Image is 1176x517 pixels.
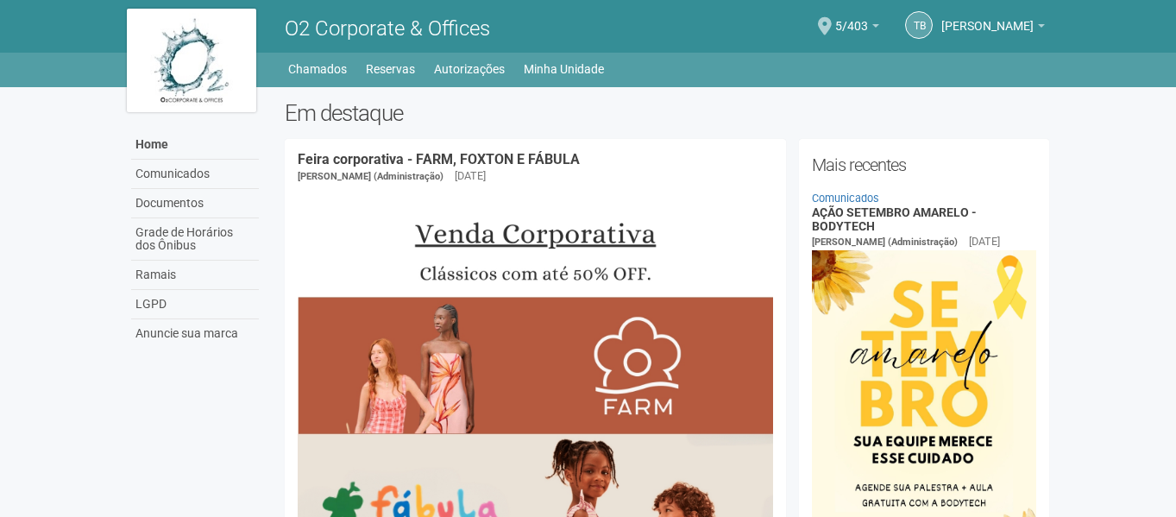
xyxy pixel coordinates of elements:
[298,151,580,167] a: Feira corporativa - FARM, FOXTON E FÁBULA
[131,290,259,319] a: LGPD
[812,236,958,248] span: [PERSON_NAME] (Administração)
[905,11,933,39] a: TB
[812,205,977,232] a: AÇÃO SETEMBRO AMARELO - BODYTECH
[131,189,259,218] a: Documentos
[524,57,604,81] a: Minha Unidade
[941,22,1045,35] a: [PERSON_NAME]
[131,319,259,348] a: Anuncie sua marca
[835,3,868,33] span: 5/403
[298,171,443,182] span: [PERSON_NAME] (Administração)
[127,9,256,112] img: logo.jpg
[812,192,879,205] a: Comunicados
[285,16,490,41] span: O2 Corporate & Offices
[434,57,505,81] a: Autorizações
[131,218,259,261] a: Grade de Horários dos Ônibus
[285,100,1050,126] h2: Em destaque
[812,152,1037,178] h2: Mais recentes
[455,168,486,184] div: [DATE]
[288,57,347,81] a: Chamados
[131,160,259,189] a: Comunicados
[941,3,1034,33] span: Tatiana Buxbaum Grecco
[131,261,259,290] a: Ramais
[366,57,415,81] a: Reservas
[131,130,259,160] a: Home
[969,234,1000,249] div: [DATE]
[835,22,879,35] a: 5/403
